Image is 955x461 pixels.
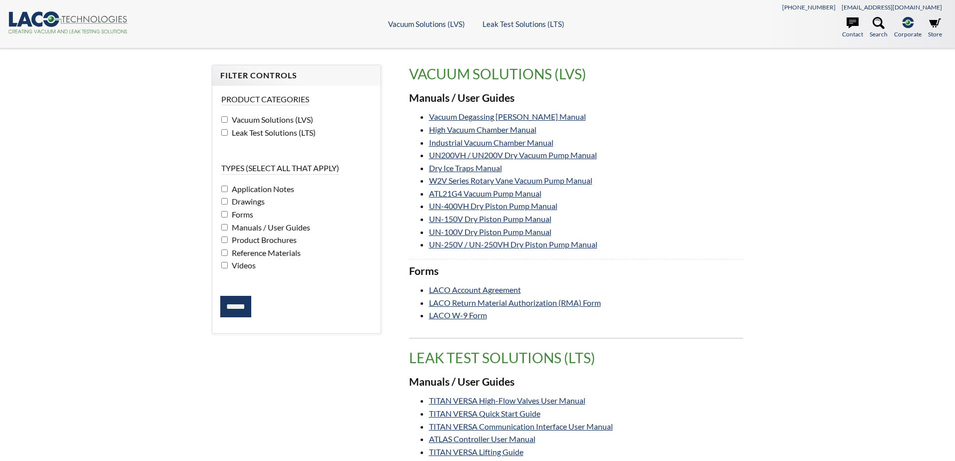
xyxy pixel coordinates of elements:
a: TITAN VERSA High-Flow Valves User Manual [429,396,585,405]
input: Product Brochures [221,236,228,243]
h4: Filter Controls [220,70,373,81]
a: Vacuum Degassing [PERSON_NAME] Manual [429,112,586,121]
span: Corporate [894,29,922,39]
a: Industrial Vacuum Chamber Manual [429,138,553,147]
input: Manuals / User Guides [221,224,228,230]
span: Forms [229,210,253,219]
a: Contact [842,17,863,39]
a: TITAN VERSA Communication Interface User Manual [429,422,613,431]
span: Vacuum Solutions (LVS) [229,115,313,124]
span: Videos [229,260,256,270]
a: LACO Return Material Authorization (RMA) Form [429,298,601,307]
input: Videos [221,262,228,268]
a: UN-100V Dry Piston Pump Manual [429,227,551,236]
h3: Manuals / User Guides [409,375,744,389]
span: Manuals / User Guides [229,223,310,232]
input: Forms [221,211,228,218]
a: [PHONE_NUMBER] [782,3,836,11]
a: UN-250V / UN-250VH Dry Piston Pump Manual [429,239,597,249]
a: Store [928,17,942,39]
a: ATL21G4 Vacuum Pump Manual [429,189,541,198]
a: TITAN VERSA Quick Start Guide [429,409,540,418]
input: Reference Materials [221,249,228,256]
span: Drawings [229,197,265,206]
a: UN-150V Dry Piston Pump Manual [429,214,551,224]
span: translation missing: en.product_groups.Vacuum Solutions (LVS) [409,65,586,82]
a: UN-400VH Dry Piston Pump Manual [429,201,557,211]
input: Vacuum Solutions (LVS) [221,116,228,123]
span: Leak Test Solutions (LTS) [229,128,316,137]
legend: Types (select all that apply) [221,163,339,174]
a: Leak Test Solutions (LTS) [482,19,564,28]
a: TITAN VERSA Lifting Guide [429,447,523,457]
span: Product Brochures [229,235,297,244]
a: ATLAS Controller User Manual [429,434,535,444]
input: Leak Test Solutions (LTS) [221,129,228,136]
span: translation missing: en.product_groups.Leak Test Solutions (LTS) [409,349,595,366]
input: Application Notes [221,186,228,192]
a: Dry Ice Traps Manual [429,163,502,173]
a: UN200VH / UN200V Dry Vacuum Pump Manual [429,150,597,160]
h3: Forms [409,264,744,278]
a: Vacuum Solutions (LVS) [388,19,465,28]
a: [EMAIL_ADDRESS][DOMAIN_NAME] [842,3,942,11]
a: LACO Account Agreement [429,285,521,294]
h3: Manuals / User Guides [409,91,744,105]
legend: Product Categories [221,94,309,105]
a: W2V Series Rotary Vane Vacuum Pump Manual [429,176,592,185]
a: High Vacuum Chamber Manual [429,125,536,134]
a: Search [870,17,888,39]
a: LACO W-9 Form [429,310,487,320]
input: Drawings [221,198,228,205]
span: Reference Materials [229,248,301,257]
span: Application Notes [229,184,294,194]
